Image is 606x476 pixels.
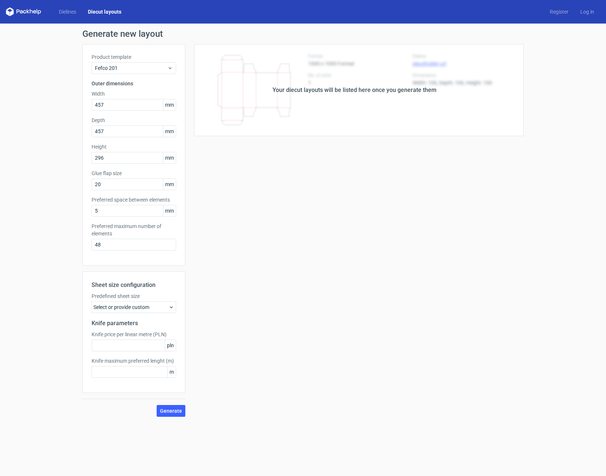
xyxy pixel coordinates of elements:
label: Height [92,143,176,150]
label: Glue flap size [92,170,176,177]
label: Product template [92,53,176,61]
a: Dielines [53,8,82,15]
span: mm [163,99,176,110]
a: Log in [574,8,600,15]
label: Preferred maximum number of elements [92,223,176,237]
span: pln [165,340,176,351]
span: mm [163,179,176,190]
label: Knife maximum preferred lenght (m) [92,357,176,365]
h1: Generate new layout [82,29,524,38]
label: Width [92,90,176,97]
h2: Sheet size configuration [92,281,176,289]
label: Depth [92,117,176,124]
label: Knife price per linear metre (PLN) [92,331,176,338]
div: Your diecut layouts will be listed here once you generate them [272,86,436,95]
a: Register [544,8,574,15]
div: Select or provide custom [92,301,176,313]
a: Diecut layouts [82,8,127,15]
span: m [167,366,176,377]
label: Preferred space between elements [92,196,176,203]
button: Generate [157,405,185,417]
span: mm [163,152,176,163]
h2: Knife parameters [92,319,176,328]
label: Predefined sheet size [92,292,176,300]
h3: Outer dimensions [92,80,176,87]
span: mm [163,205,176,216]
span: mm [163,126,176,137]
span: Fefco 201 [95,64,167,72]
span: Generate [160,408,182,413]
